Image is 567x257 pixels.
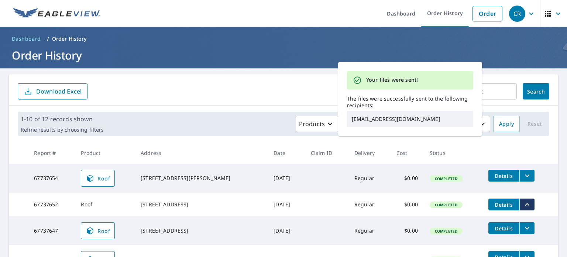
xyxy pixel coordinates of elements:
[391,142,424,164] th: Cost
[529,88,543,95] span: Search
[488,170,519,182] button: detailsBtn-67737654
[28,164,75,193] td: 67737654
[296,116,339,132] button: Products
[135,142,268,164] th: Address
[268,216,305,245] td: [DATE]
[47,34,49,43] li: /
[36,87,82,95] p: Download Excel
[28,142,75,164] th: Report #
[268,164,305,193] td: [DATE]
[52,35,87,43] p: Order History
[391,193,424,216] td: $0.00
[75,193,135,216] td: Roof
[21,115,104,124] p: 1-10 of 12 records shown
[86,174,110,183] span: Roof
[28,193,75,216] td: 67737652
[9,33,558,45] nav: breadcrumb
[430,176,462,181] span: Completed
[21,126,104,133] p: Refine results by choosing filters
[86,226,110,235] span: Roof
[472,6,502,21] a: Order
[81,170,115,187] a: Roof
[519,199,535,210] button: filesDropdownBtn-67737652
[9,33,44,45] a: Dashboard
[141,201,262,208] div: [STREET_ADDRESS]
[12,35,41,43] span: Dashboard
[493,116,520,132] button: Apply
[299,119,325,128] p: Products
[430,202,462,207] span: Completed
[509,6,525,22] div: CR
[348,164,391,193] td: Regular
[499,119,514,129] span: Apply
[519,222,535,234] button: filesDropdownBtn-67737647
[13,8,100,19] img: EV Logo
[9,48,558,63] h1: Order History
[268,193,305,216] td: [DATE]
[519,170,535,182] button: filesDropdownBtn-67737654
[18,83,87,99] button: Download Excel
[81,222,115,239] a: Roof
[75,142,135,164] th: Product
[493,201,515,208] span: Details
[488,199,519,210] button: detailsBtn-67737652
[347,111,473,127] p: [EMAIL_ADDRESS][DOMAIN_NAME]
[348,142,391,164] th: Delivery
[268,142,305,164] th: Date
[141,227,262,234] div: [STREET_ADDRESS]
[424,142,482,164] th: Status
[348,216,391,245] td: Regular
[141,175,262,182] div: [STREET_ADDRESS][PERSON_NAME]
[347,95,473,109] p: The files were successfully sent to the following recipients:
[366,73,418,87] div: Your files were sent!
[391,164,424,193] td: $0.00
[28,216,75,245] td: 67737647
[493,172,515,179] span: Details
[493,225,515,232] span: Details
[391,216,424,245] td: $0.00
[523,83,549,99] button: Search
[305,142,348,164] th: Claim ID
[488,222,519,234] button: detailsBtn-67737647
[430,229,462,234] span: Completed
[348,193,391,216] td: Regular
